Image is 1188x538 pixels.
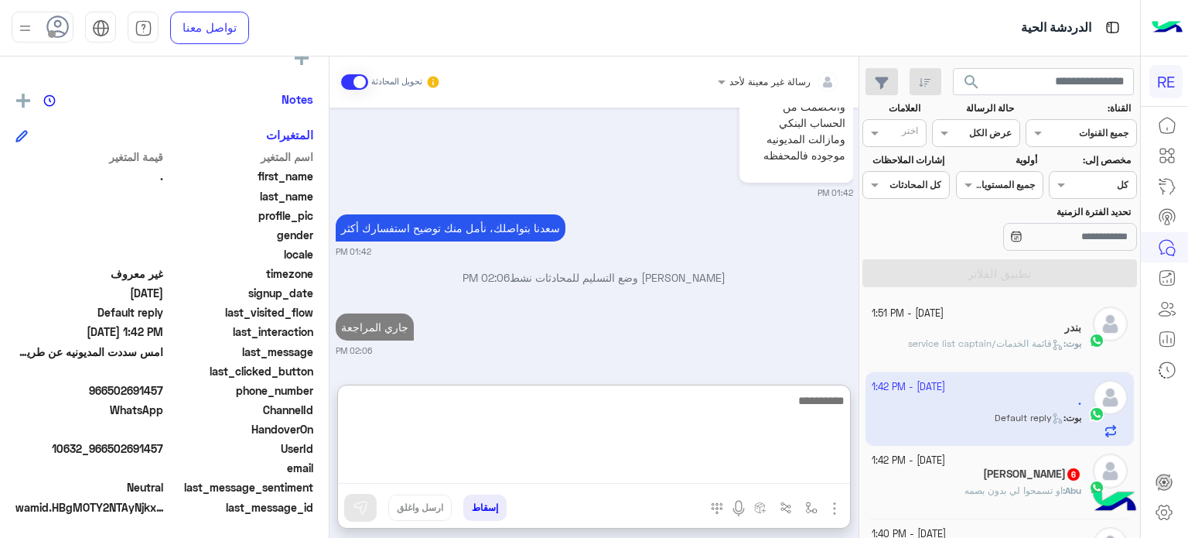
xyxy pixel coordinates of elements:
[92,19,110,37] img: tab
[1066,338,1081,349] span: بوت
[983,468,1081,481] h5: Abu Sultan
[166,246,314,262] span: locale
[336,314,414,341] p: 7/10/2025, 2:06 PM
[166,168,314,184] span: first_name
[166,402,314,418] span: ChannelId
[15,266,163,282] span: غير معروف
[16,94,30,108] img: add
[135,19,152,37] img: tab
[282,92,313,106] h6: Notes
[170,12,249,44] a: تواصل معنا
[166,285,314,301] span: signup_date
[336,344,372,357] small: 02:06 PM
[1065,485,1081,496] span: Abu
[173,499,313,516] span: last_message_id
[908,338,1063,349] span: قائمة الخدمات/service list captain
[371,76,422,88] small: تحويل المحادثة
[902,124,920,142] div: اختر
[711,502,723,515] img: make a call
[1152,12,1183,44] img: Logo
[1103,18,1122,37] img: tab
[15,499,170,516] span: wamid.HBgMOTY2NTAyNjkxNDU3FQIAEhgUM0FFMjA2NDM1QzJBMzNCRTk1MjYA
[743,62,849,167] p: امس سددت المديونيه عن طريق لايك كارد وانخصمت من الحساب البنكي ومازالت المديونيه موجوده فالمحفظه
[15,168,163,184] span: .
[166,207,314,224] span: profile_pic
[388,495,452,521] button: ارسل واغلق
[336,245,371,258] small: 01:42 PM
[1087,476,1142,530] img: hulul-logo.png
[1089,333,1104,348] img: WhatsApp
[964,485,1063,496] span: او تسمحوا لي بدون بصمه
[166,382,314,399] span: phone_number
[166,149,314,165] span: اسم المتغير
[463,495,507,521] button: إسقاط
[1064,321,1081,334] h5: بندر
[729,76,811,87] span: رسالة غير معينة لأحد
[166,421,314,437] span: HandoverOn
[1149,65,1183,98] div: RE
[15,324,163,340] span: 2025-10-07T10:42:24.878Z
[15,304,163,320] span: Default reply
[166,324,314,340] span: last_interaction
[729,499,748,518] img: send voice note
[1063,338,1081,349] b: :
[1089,480,1104,495] img: WhatsApp
[15,149,163,165] span: قيمة المتغير
[166,363,314,379] span: last_clicked_button
[15,479,163,495] span: 0
[15,363,163,379] span: null
[336,214,565,242] p: 7/10/2025, 1:42 PM
[754,502,766,514] img: create order
[962,73,981,91] span: search
[1051,153,1131,167] label: مخصص إلى:
[958,205,1131,219] label: تحديد الفترة الزمنية
[166,304,314,320] span: last_visited_flow
[825,499,844,518] img: send attachment
[336,269,853,286] p: [PERSON_NAME] وضع التسليم للمحادثات نشط
[166,227,314,243] span: gender
[748,495,773,520] button: create order
[463,271,510,284] span: 02:06 PM
[953,68,991,101] button: search
[15,246,163,262] span: null
[1093,307,1128,341] img: defaultAdmin.png
[864,101,920,115] label: العلامات
[15,285,163,301] span: 2025-10-07T10:41:11.786Z
[266,128,313,142] h6: المتغيرات
[1067,468,1080,481] span: 6
[43,94,56,107] img: notes
[15,460,163,476] span: null
[15,402,163,418] span: 2
[166,188,314,204] span: last_name
[780,502,792,514] img: Trigger scenario
[166,460,314,476] span: email
[934,101,1014,115] label: حالة الرسالة
[958,153,1037,167] label: أولوية
[818,187,853,199] small: 01:42 PM
[353,500,368,516] img: send message
[166,344,314,360] span: last_message
[15,19,35,38] img: profile
[773,495,799,520] button: Trigger scenario
[15,344,163,360] span: امس سددت المديونيه عن طريق لايك كارد وانخصمت من الحساب البنكي ومازالت المديونيه موجوده فالمحفظه
[166,479,314,495] span: last_message_sentiment
[805,502,818,514] img: select flow
[872,307,944,321] small: [DATE] - 1:51 PM
[1021,18,1091,39] p: الدردشة الحية
[15,421,163,437] span: null
[862,259,1137,287] button: تطبيق الفلاتر
[166,440,314,457] span: UserId
[872,454,945,468] small: [DATE] - 1:42 PM
[15,382,163,399] span: 966502691457
[864,153,944,167] label: إشارات الملاحظات
[1093,454,1128,488] img: defaultAdmin.png
[1028,101,1132,115] label: القناة:
[15,440,163,457] span: 10632_966502691457
[15,227,163,243] span: null
[799,495,824,520] button: select flow
[128,12,159,44] a: tab
[166,266,314,282] span: timezone
[1063,485,1081,496] b: :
